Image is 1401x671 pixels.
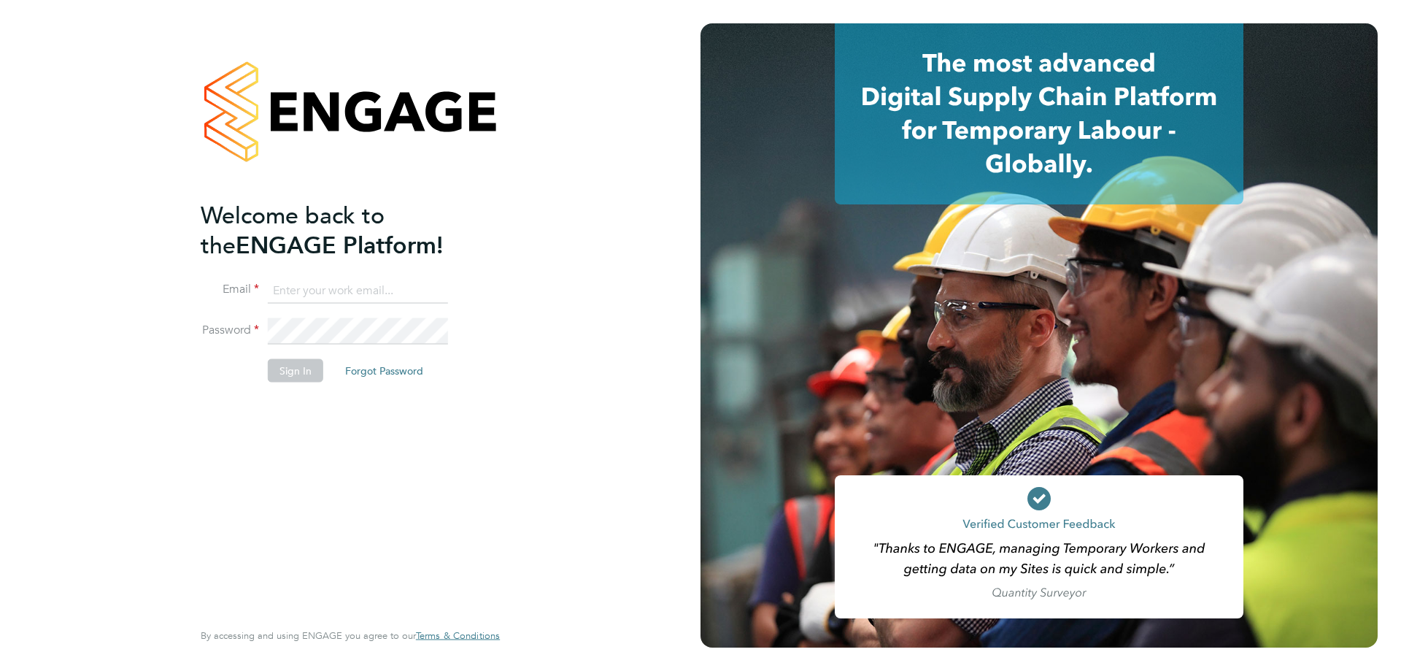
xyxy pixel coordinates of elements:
span: Terms & Conditions [416,629,500,642]
button: Forgot Password [333,359,435,383]
button: Sign In [268,359,323,383]
label: Password [201,323,259,338]
span: Welcome back to the [201,201,385,259]
a: Terms & Conditions [416,630,500,642]
label: Email [201,282,259,297]
input: Enter your work email... [268,277,448,304]
span: By accessing and using ENGAGE you agree to our [201,629,500,642]
h2: ENGAGE Platform! [201,200,485,260]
